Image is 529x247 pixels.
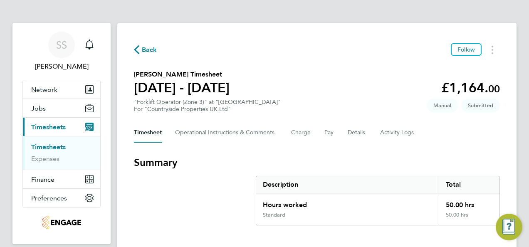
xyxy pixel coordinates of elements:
[451,43,482,56] button: Follow
[496,214,522,240] button: Engage Resource Center
[23,118,100,136] button: Timesheets
[42,216,81,229] img: knightwood-logo-retina.png
[31,86,57,94] span: Network
[457,46,475,53] span: Follow
[380,123,415,143] button: Activity Logs
[348,123,367,143] button: Details
[56,40,67,50] span: SS
[441,80,500,96] app-decimal: £1,164.
[324,123,334,143] button: Pay
[439,212,499,225] div: 50.00 hrs
[134,69,230,79] h2: [PERSON_NAME] Timesheet
[256,176,439,193] div: Description
[134,44,157,55] button: Back
[256,176,500,225] div: Summary
[485,43,500,56] button: Timesheets Menu
[22,216,101,229] a: Go to home page
[31,175,54,183] span: Finance
[134,99,281,113] div: "Forklift Operator (Zone 3)" at "[GEOGRAPHIC_DATA]"
[134,106,281,113] div: For "Countryside Properties UK Ltd"
[488,83,500,95] span: 00
[23,136,100,170] div: Timesheets
[22,62,101,72] span: Shazad Shah
[12,23,111,244] nav: Main navigation
[31,194,67,202] span: Preferences
[263,212,285,218] div: Standard
[439,193,499,212] div: 50.00 hrs
[134,156,500,169] h3: Summary
[23,80,100,99] button: Network
[23,99,100,117] button: Jobs
[461,99,500,112] span: This timesheet is Submitted.
[134,123,162,143] button: Timesheet
[175,123,278,143] button: Operational Instructions & Comments
[23,189,100,207] button: Preferences
[31,123,66,131] span: Timesheets
[427,99,458,112] span: This timesheet was manually created.
[31,143,66,151] a: Timesheets
[23,170,100,188] button: Finance
[256,193,439,212] div: Hours worked
[291,123,311,143] button: Charge
[439,176,499,193] div: Total
[134,79,230,96] h1: [DATE] - [DATE]
[142,45,157,55] span: Back
[31,104,46,112] span: Jobs
[31,155,59,163] a: Expenses
[22,32,101,72] a: SS[PERSON_NAME]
